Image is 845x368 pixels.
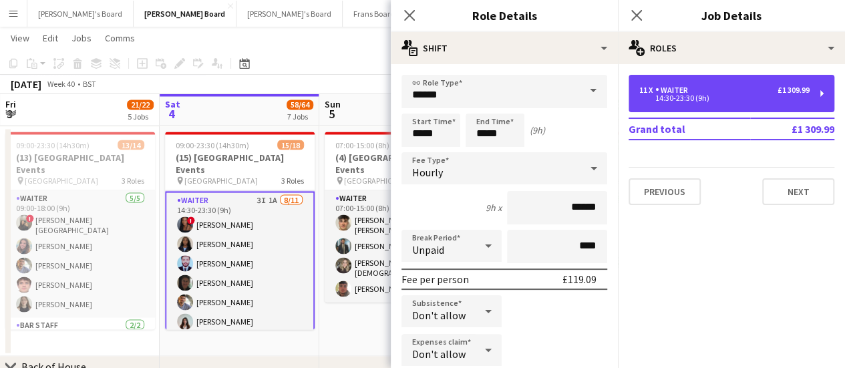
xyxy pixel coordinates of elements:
span: [GEOGRAPHIC_DATA] [25,175,98,185]
td: £1 309.99 [750,118,834,140]
span: 07:00-15:00 (8h) [335,140,389,150]
span: Unpaid [412,243,444,256]
span: 15/18 [277,140,304,150]
span: ! [26,214,34,222]
app-job-card: 09:00-23:30 (14h30m)15/18(15) [GEOGRAPHIC_DATA] Events [GEOGRAPHIC_DATA]3 RolesBAR STAFF2/214:30-... [165,132,315,329]
div: [DATE] [11,77,41,91]
h3: Role Details [391,7,618,24]
button: [PERSON_NAME]'s Board [27,1,134,27]
span: View [11,32,29,44]
span: 4 [163,106,180,121]
span: Hourly [412,166,443,179]
h3: (13) [GEOGRAPHIC_DATA] Events [5,151,155,175]
span: 3 Roles [122,175,144,185]
app-card-role: Waiter5/509:00-18:00 (9h)![PERSON_NAME][GEOGRAPHIC_DATA][PERSON_NAME][PERSON_NAME][PERSON_NAME][P... [5,190,155,317]
span: Fri [5,98,16,110]
span: Sun [325,98,341,110]
span: Don't allow [412,347,466,361]
button: [PERSON_NAME] Board [134,1,236,27]
button: Frans Board [343,1,406,27]
span: 09:00-23:30 (14h30m) [16,140,90,150]
span: 21/22 [127,100,154,110]
td: Grand total [629,118,750,140]
span: 13/14 [118,140,144,150]
div: Waiter [655,85,693,95]
div: £1 309.99 [778,85,810,95]
app-job-card: 07:00-15:00 (8h)4/4(4) [GEOGRAPHIC_DATA] Events [GEOGRAPHIC_DATA]1 RoleWaiter4/407:00-15:00 (8h)[... [325,132,474,302]
span: 09:00-23:30 (14h30m) [176,140,249,150]
app-job-card: 09:00-23:30 (14h30m)13/14(13) [GEOGRAPHIC_DATA] Events [GEOGRAPHIC_DATA]3 RolesWaiter5/509:00-18:... [5,132,155,329]
span: Week 40 [44,79,77,89]
app-card-role: Waiter4/407:00-15:00 (8h)[PERSON_NAME] San [PERSON_NAME][PERSON_NAME][PERSON_NAME][DEMOGRAPHIC_DA... [325,190,474,302]
h3: (4) [GEOGRAPHIC_DATA] Events [325,151,474,175]
div: Shift [391,32,618,64]
span: Don't allow [412,309,466,322]
div: 9h x [486,202,502,214]
span: Edit [43,32,58,44]
span: 3 [3,106,16,121]
h3: (15) [GEOGRAPHIC_DATA] Events [165,151,315,175]
button: [PERSON_NAME]'s Board [236,1,343,27]
a: Jobs [66,29,97,47]
div: £119.09 [562,272,597,286]
a: Edit [37,29,63,47]
a: View [5,29,35,47]
span: 5 [323,106,341,121]
span: Jobs [71,32,92,44]
h3: Job Details [618,7,845,24]
span: [GEOGRAPHIC_DATA] [344,175,417,185]
div: (9h) [530,124,545,136]
div: 14:30-23:30 (9h) [639,95,810,102]
span: ! [187,216,195,224]
button: Previous [629,178,701,205]
span: 58/64 [287,100,313,110]
div: 5 Jobs [128,111,153,121]
span: 3 Roles [281,175,304,185]
div: Fee per person [401,272,469,286]
span: Sat [165,98,180,110]
div: Roles [618,32,845,64]
div: BST [83,79,96,89]
div: 7 Jobs [287,111,313,121]
span: [GEOGRAPHIC_DATA] [184,175,258,185]
a: Comms [100,29,140,47]
button: Next [762,178,834,205]
div: 11 x [639,85,655,95]
span: Comms [105,32,135,44]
